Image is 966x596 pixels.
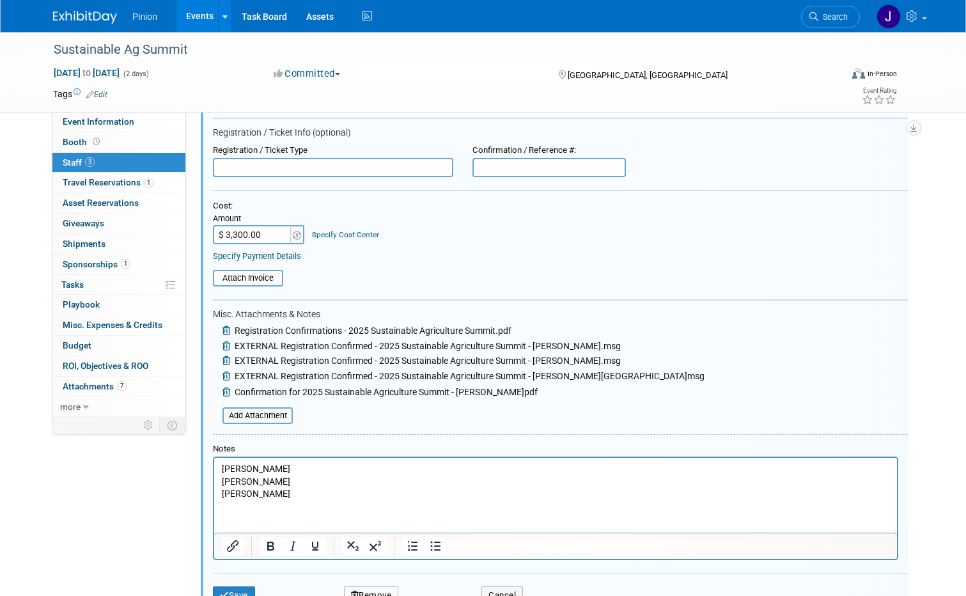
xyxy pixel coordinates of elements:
img: ExhibitDay [53,11,117,24]
span: EXTERNAL Registration Confirmed - 2025 Sustainable Agriculture Summit - [PERSON_NAME].msg [235,356,621,366]
div: Registration / Ticket Type [213,145,453,156]
span: Staff [63,157,95,168]
a: Specify Payment Details [213,251,301,261]
span: Shipments [63,239,105,249]
button: Superscript [364,537,386,555]
span: EXTERNAL Registration Confirmed - 2025 Sustainable Agriculture Summit - [PERSON_NAME][GEOGRAPHIC_... [235,371,705,381]
a: Event Information [52,112,185,132]
span: Asset Reservations [63,198,139,208]
img: Jennifer Plumisto [876,4,901,29]
span: Tasks [61,279,84,290]
span: to [81,68,93,78]
button: Committed [269,67,345,81]
span: [DATE] [DATE] [53,67,120,79]
a: Specify Cost Center [312,230,379,239]
span: Event Information [63,116,134,127]
a: ROI, Objectives & ROO [52,356,185,376]
a: Edit [86,90,107,99]
span: Giveaways [63,218,104,228]
a: Attachments7 [52,377,185,396]
iframe: Rich Text Area [214,458,897,533]
span: 1 [121,259,130,269]
span: Search [818,12,848,22]
a: Tasks [52,275,185,295]
div: Amount [213,214,306,225]
a: Travel Reservations1 [52,173,185,192]
span: [GEOGRAPHIC_DATA], [GEOGRAPHIC_DATA] [568,70,728,80]
a: Shipments [52,234,185,254]
button: Italic [282,537,304,555]
a: Booth [52,132,185,152]
span: 1 [144,178,153,187]
td: Tags [53,88,107,100]
span: Booth not reserved yet [90,137,102,146]
button: Bold [260,537,281,555]
span: Attachments [63,381,127,391]
div: In-Person [867,69,897,79]
img: Format-Inperson.png [852,68,865,79]
button: Subscript [342,537,364,555]
a: Giveaways [52,214,185,233]
div: Registration / Ticket Info (optional) [213,127,908,139]
span: Budget [63,340,91,350]
td: Personalize Event Tab Strip [137,417,160,434]
span: 3 [85,157,95,167]
a: Misc. Expenses & Credits [52,315,185,335]
a: more [52,397,185,417]
a: Asset Reservations [52,193,185,213]
a: Sponsorships1 [52,255,185,274]
a: Budget [52,336,185,356]
span: (2 days) [122,70,149,78]
span: Playbook [63,299,100,310]
div: Event Format [772,67,897,86]
span: EXTERNAL Registration Confirmed - 2025 Sustainable Agriculture Summit - [PERSON_NAME].msg [235,341,621,351]
td: Toggle Event Tabs [160,417,186,434]
div: Event Rating [862,88,896,94]
span: Travel Reservations [63,177,153,187]
div: Cost: [213,201,908,212]
a: Playbook [52,295,185,315]
span: 7 [117,381,127,391]
button: Underline [304,537,326,555]
button: Insert/edit link [222,537,244,555]
span: Registration Confirmations - 2025 Sustainable Agriculture Summit.pdf [235,325,511,336]
div: Sustainable Ag Summit [49,38,825,61]
a: Staff3 [52,153,185,173]
button: Bullet list [425,537,446,555]
button: Numbered list [402,537,424,555]
span: Sponsorships [63,259,130,269]
span: Confirmation for 2025 Sustainable Agriculture Summit - [PERSON_NAME]pdf [235,387,538,397]
span: more [60,402,81,412]
a: Search [801,6,860,28]
div: Confirmation / Reference #: [472,145,626,156]
span: Pinion [132,12,157,22]
span: Misc. Expenses & Credits [63,320,162,330]
span: ROI, Objectives & ROO [63,361,148,371]
span: Booth [63,137,102,147]
div: Notes [213,444,898,455]
div: Misc. Attachments & Notes [213,309,908,320]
